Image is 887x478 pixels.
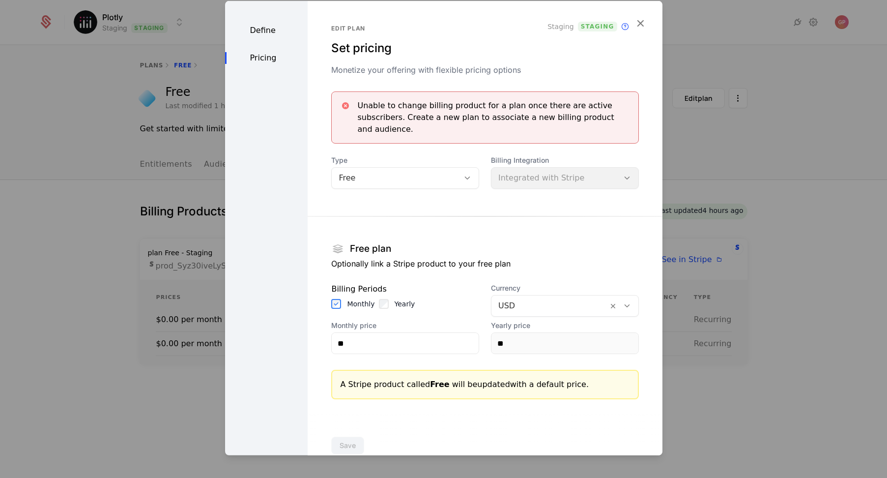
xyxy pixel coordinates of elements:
p: Optionally link a Stripe product to your free plan [331,258,638,269]
span: called [407,380,450,389]
span: Staging [578,22,617,31]
span: Staging [547,22,574,31]
span: Currency [491,283,639,293]
b: Free [430,380,450,389]
div: Pricing [225,52,308,64]
label: Yearly price [491,321,639,330]
div: Monetize your offering with flexible pricing options [331,64,638,76]
div: Billing Periods [331,283,479,295]
button: Save [331,437,364,454]
h1: Free plan [350,244,391,253]
div: A Stripe product will be updated with a default price. [340,379,629,390]
label: Monthly [347,299,374,309]
label: Monthly price [331,321,479,330]
div: Define [225,25,308,36]
span: Billing Integration [491,155,639,165]
div: Free [339,172,452,184]
div: Edit plan [331,25,638,32]
div: Set pricing [331,40,638,56]
div: Unable to change billing product for a plan once there are active subscribers. Create a new plan ... [357,100,630,135]
label: Yearly [395,299,415,309]
span: Type [331,155,479,165]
